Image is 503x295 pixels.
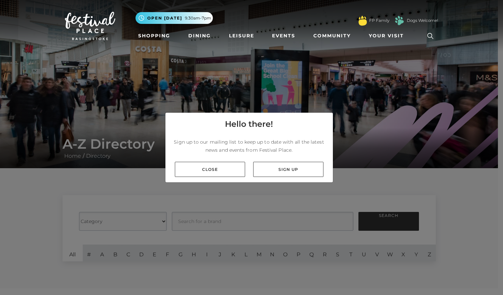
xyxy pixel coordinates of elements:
a: Leisure [226,30,257,42]
a: Close [175,162,245,177]
a: Shopping [136,30,173,42]
a: FP Family [369,17,389,24]
a: Community [311,30,353,42]
button: Open [DATE] 9.30am-7pm [136,12,213,24]
span: 9.30am-7pm [185,15,211,21]
a: Events [269,30,298,42]
a: Dining [186,30,214,42]
img: Festival Place Logo [65,12,115,40]
p: Sign up to our mailing list to keep up to date with all the latest news and events from Festival ... [171,138,327,154]
span: Your Visit [369,32,404,39]
a: Sign up [253,162,323,177]
span: Open [DATE] [147,15,182,21]
h4: Hello there! [225,118,273,130]
a: Dogs Welcome! [407,17,438,24]
a: Your Visit [366,30,410,42]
